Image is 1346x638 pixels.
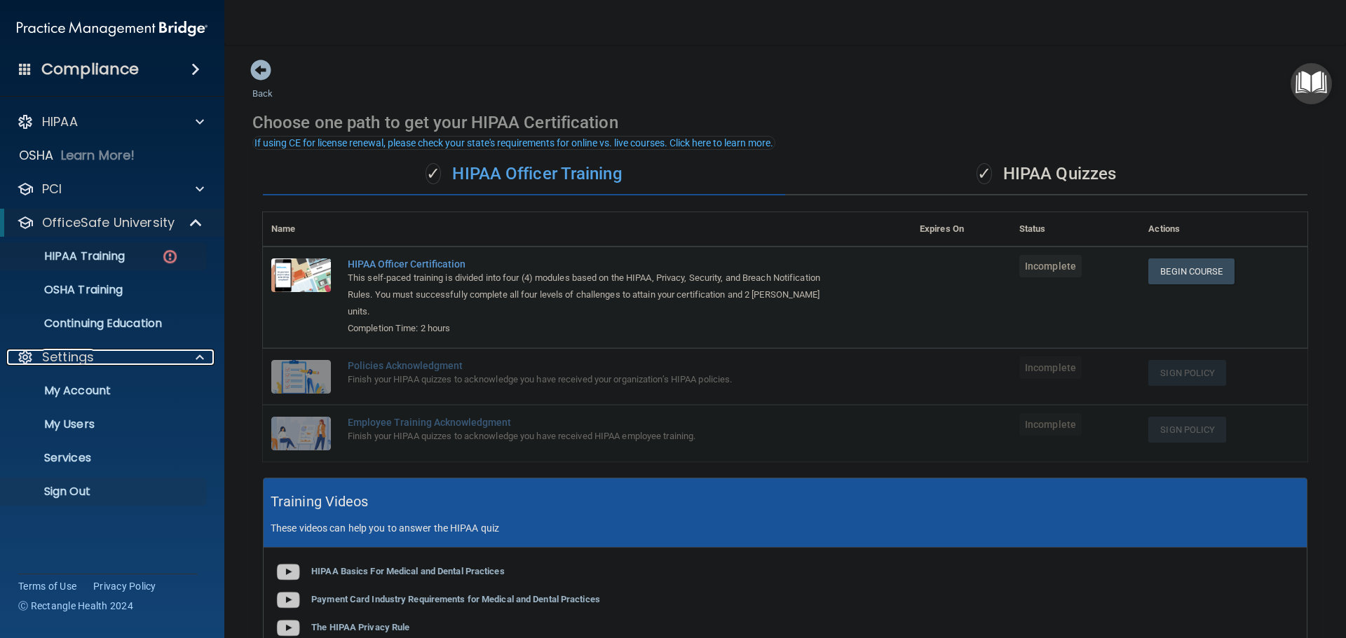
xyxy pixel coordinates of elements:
[9,485,200,499] p: Sign Out
[17,15,208,43] img: PMB logo
[1019,356,1082,379] span: Incomplete
[254,138,773,148] div: If using CE for license renewal, please check your state's requirements for online vs. live cours...
[19,147,54,164] p: OSHA
[1011,212,1140,247] th: Status
[271,490,369,514] h5: Training Videos
[9,283,123,297] p: OSHA Training
[1019,413,1082,436] span: Incomplete
[271,522,1300,534] p: These videos can help you to answer the HIPAA quiz
[911,212,1011,247] th: Expires On
[252,102,1318,143] div: Choose one path to get your HIPAA Certification
[18,579,76,593] a: Terms of Use
[252,71,273,99] a: Back
[9,384,200,398] p: My Account
[977,163,992,184] span: ✓
[1148,258,1234,284] a: Begin Course
[348,258,841,270] a: HIPAA Officer Certification
[348,417,841,428] div: Employee Training Acknowledgment
[42,349,94,366] p: Settings
[311,622,409,632] b: The HIPAA Privacy Rule
[311,594,600,604] b: Payment Card Industry Requirements for Medical and Dental Practices
[41,60,139,79] h4: Compliance
[263,153,785,195] div: HIPAA Officer Training
[42,113,78,130] p: HIPAA
[1140,212,1307,247] th: Actions
[348,428,841,445] div: Finish your HIPAA quizzes to acknowledge you have received HIPAA employee training.
[9,317,200,331] p: Continuing Education
[17,113,204,130] a: HIPAA
[17,214,203,231] a: OfficeSafe University
[1148,360,1226,386] button: Sign Policy
[311,566,505,576] b: HIPAA Basics For Medical and Dental Practices
[348,371,841,388] div: Finish your HIPAA quizzes to acknowledge you have received your organization’s HIPAA policies.
[785,153,1307,195] div: HIPAA Quizzes
[61,147,135,164] p: Learn More!
[426,163,441,184] span: ✓
[9,249,125,263] p: HIPAA Training
[348,360,841,371] div: Policies Acknowledgment
[17,349,204,366] a: Settings
[274,558,302,586] img: gray_youtube_icon.38fcd6cc.png
[274,586,302,614] img: gray_youtube_icon.38fcd6cc.png
[348,320,841,337] div: Completion Time: 2 hours
[1019,255,1082,277] span: Incomplete
[263,212,339,247] th: Name
[9,417,200,431] p: My Users
[9,451,200,465] p: Services
[18,599,133,613] span: Ⓒ Rectangle Health 2024
[161,248,179,265] img: danger-circle.6113f641.png
[93,579,156,593] a: Privacy Policy
[1148,417,1226,443] button: Sign Policy
[348,270,841,320] div: This self-paced training is divided into four (4) modules based on the HIPAA, Privacy, Security, ...
[252,136,775,150] button: If using CE for license renewal, please check your state's requirements for online vs. live cours...
[1291,63,1332,104] button: Open Resource Center
[42,181,62,197] p: PCI
[17,181,204,197] a: PCI
[42,214,175,231] p: OfficeSafe University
